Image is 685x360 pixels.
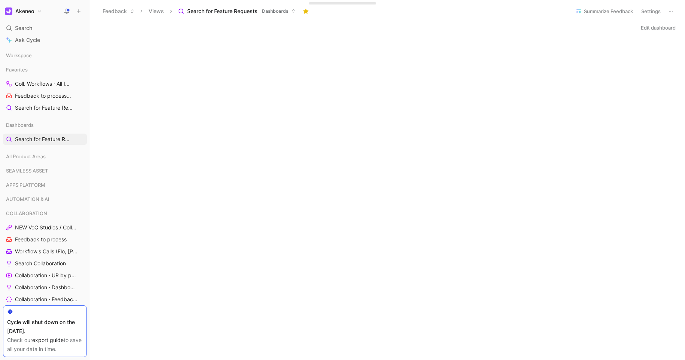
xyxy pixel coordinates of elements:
[3,294,87,305] a: Collaboration · Feedback by source
[3,165,87,176] div: SEAMLESS ASSET
[3,90,87,101] a: Feedback to processCOLLABORATION
[15,104,74,112] span: Search for Feature Requests
[3,119,87,145] div: DashboardsSearch for Feature Requests
[3,22,87,34] div: Search
[3,151,87,164] div: All Product Areas
[99,6,138,17] button: Feedback
[262,7,288,15] span: Dashboards
[3,165,87,179] div: SEAMLESS ASSET
[3,258,87,269] a: Search Collaboration
[6,195,49,203] span: AUTOMATION & AI
[32,337,64,343] a: export guide
[3,102,87,113] a: Search for Feature Requests
[3,208,87,341] div: COLLABORATIONNEW VoC Studios / CollaborationFeedback to processWorkflow's Calls (Flo, [PERSON_NAM...
[7,336,83,354] div: Check our to save all your data in time.
[15,80,74,88] span: Coll. Workflows · All IMs
[3,134,87,145] a: Search for Feature Requests
[572,6,636,16] button: Summarize Feedback
[15,296,78,303] span: Collaboration · Feedback by source
[7,318,83,336] div: Cycle will shut down on the [DATE].
[3,193,87,207] div: AUTOMATION & AI
[6,167,48,174] span: SEAMLESS ASSET
[145,6,167,17] button: Views
[3,78,87,89] a: Coll. Workflows · All IMs
[3,6,44,16] button: AkeneoAkeneo
[15,135,71,143] span: Search for Feature Requests
[3,151,87,162] div: All Product Areas
[187,7,258,15] span: Search for Feature Requests
[6,153,46,160] span: All Product Areas
[3,119,87,131] div: Dashboards
[5,7,12,15] img: Akeneo
[3,34,87,46] a: Ask Cycle
[638,6,664,16] button: Settings
[3,282,87,293] a: Collaboration · Dashboard
[3,64,87,75] div: Favorites
[15,24,32,33] span: Search
[3,179,87,193] div: APPS PLATFORM
[3,234,87,245] a: Feedback to process
[15,236,67,243] span: Feedback to process
[15,284,77,291] span: Collaboration · Dashboard
[3,246,87,257] a: Workflow's Calls (Flo, [PERSON_NAME], [PERSON_NAME])
[6,181,45,189] span: APPS PLATFORM
[6,52,32,59] span: Workspace
[15,248,80,255] span: Workflow's Calls (Flo, [PERSON_NAME], [PERSON_NAME])
[3,50,87,61] div: Workspace
[15,272,77,279] span: Collaboration · UR by project
[15,224,78,231] span: NEW VoC Studios / Collaboration
[15,260,66,267] span: Search Collaboration
[3,270,87,281] a: Collaboration · UR by project
[15,8,34,15] h1: Akeneo
[6,66,28,73] span: Favorites
[3,193,87,205] div: AUTOMATION & AI
[3,222,87,233] a: NEW VoC Studios / Collaboration
[6,210,47,217] span: COLLABORATION
[637,22,679,33] button: Edit dashboard
[6,121,34,129] span: Dashboards
[15,36,40,45] span: Ask Cycle
[3,179,87,190] div: APPS PLATFORM
[175,6,299,17] button: Search for Feature RequestsDashboards
[15,92,73,100] span: Feedback to process
[3,208,87,219] div: COLLABORATION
